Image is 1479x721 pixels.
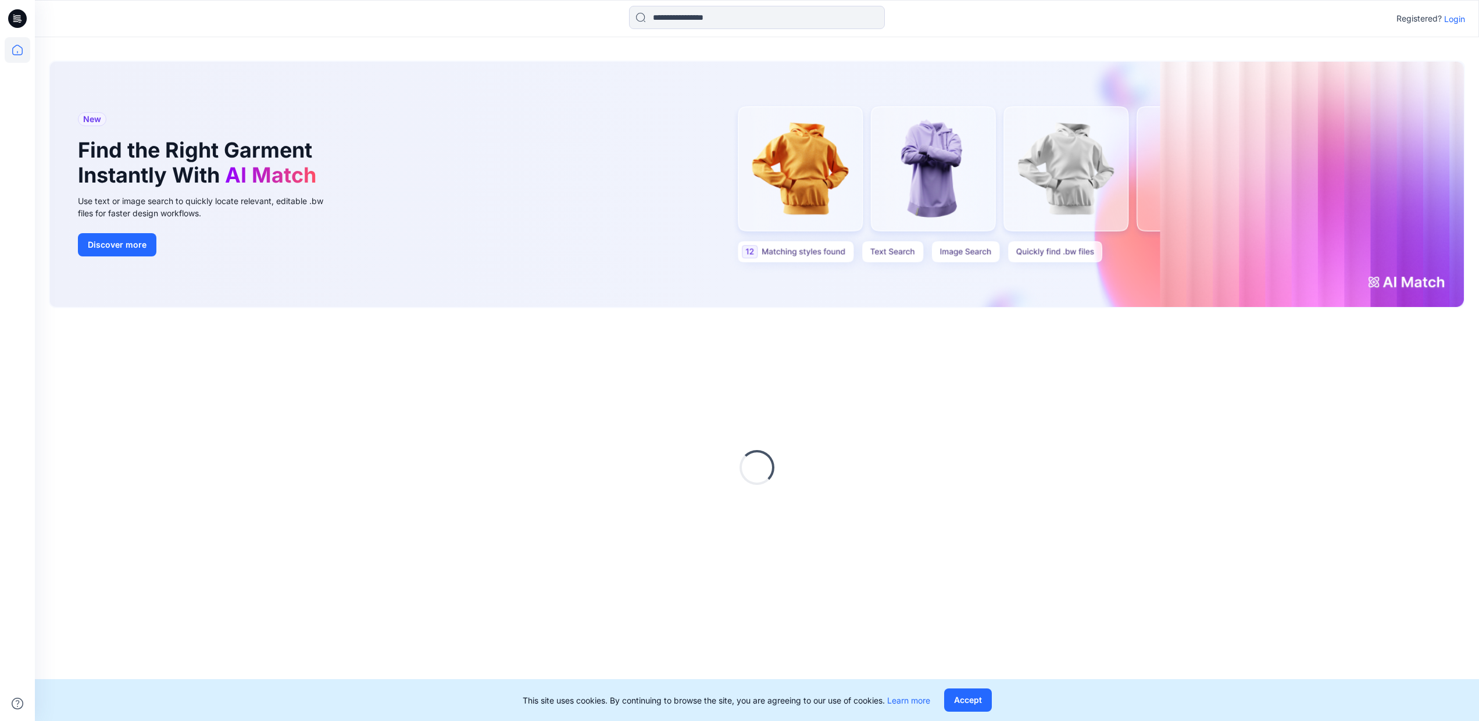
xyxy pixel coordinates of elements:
[78,195,340,219] div: Use text or image search to quickly locate relevant, editable .bw files for faster design workflows.
[944,688,992,712] button: Accept
[523,694,930,706] p: This site uses cookies. By continuing to browse the site, you are agreeing to our use of cookies.
[1444,13,1465,25] p: Login
[1396,12,1442,26] p: Registered?
[887,695,930,705] a: Learn more
[78,233,156,256] button: Discover more
[225,162,316,188] span: AI Match
[78,138,322,188] h1: Find the Right Garment Instantly With
[83,112,101,126] span: New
